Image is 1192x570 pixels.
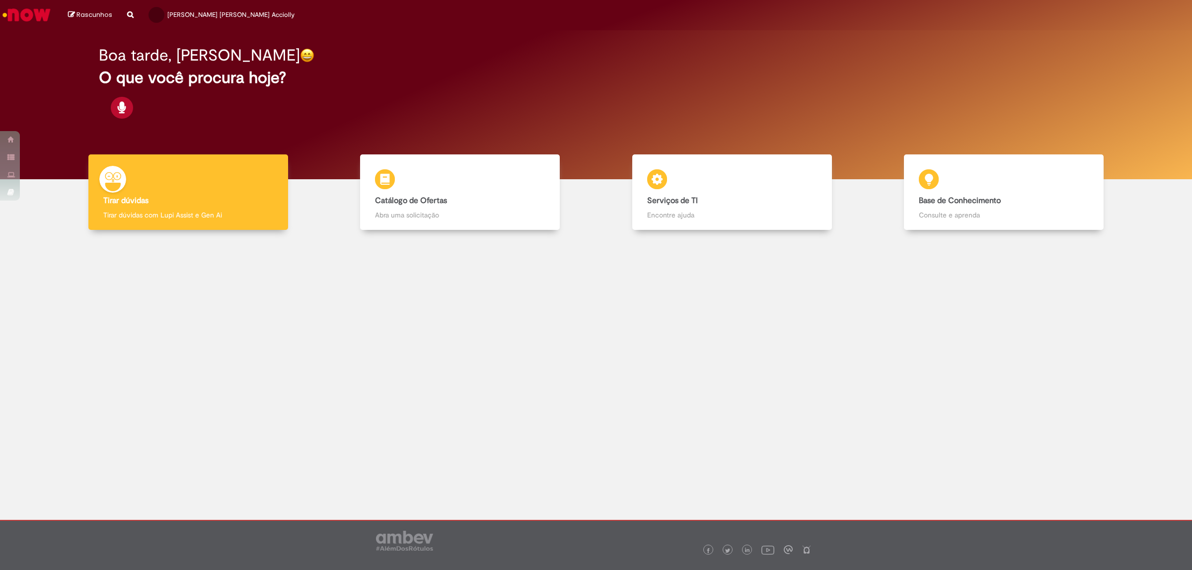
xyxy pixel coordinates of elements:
[68,10,112,20] a: Rascunhos
[376,531,433,551] img: logo_footer_ambev_rotulo_gray.png
[647,196,698,206] b: Serviços de TI
[99,69,1093,86] h2: O que você procura hoje?
[868,154,1140,230] a: Base de Conhecimento Consulte e aprenda
[76,10,112,19] span: Rascunhos
[167,10,295,19] span: [PERSON_NAME] [PERSON_NAME] Acciolly
[375,210,545,220] p: Abra uma solicitação
[103,210,273,220] p: Tirar dúvidas com Lupi Assist e Gen Ai
[103,196,149,206] b: Tirar dúvidas
[725,548,730,553] img: logo_footer_twitter.png
[761,543,774,556] img: logo_footer_youtube.png
[802,545,811,554] img: logo_footer_naosei.png
[784,545,793,554] img: logo_footer_workplace.png
[706,548,711,553] img: logo_footer_facebook.png
[745,548,750,554] img: logo_footer_linkedin.png
[596,154,868,230] a: Serviços de TI Encontre ajuda
[324,154,596,230] a: Catálogo de Ofertas Abra uma solicitação
[300,48,314,63] img: happy-face.png
[919,196,1001,206] b: Base de Conhecimento
[99,47,300,64] h2: Boa tarde, [PERSON_NAME]
[647,210,817,220] p: Encontre ajuda
[919,210,1089,220] p: Consulte e aprenda
[375,196,447,206] b: Catálogo de Ofertas
[1,5,52,25] img: ServiceNow
[52,154,324,230] a: Tirar dúvidas Tirar dúvidas com Lupi Assist e Gen Ai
